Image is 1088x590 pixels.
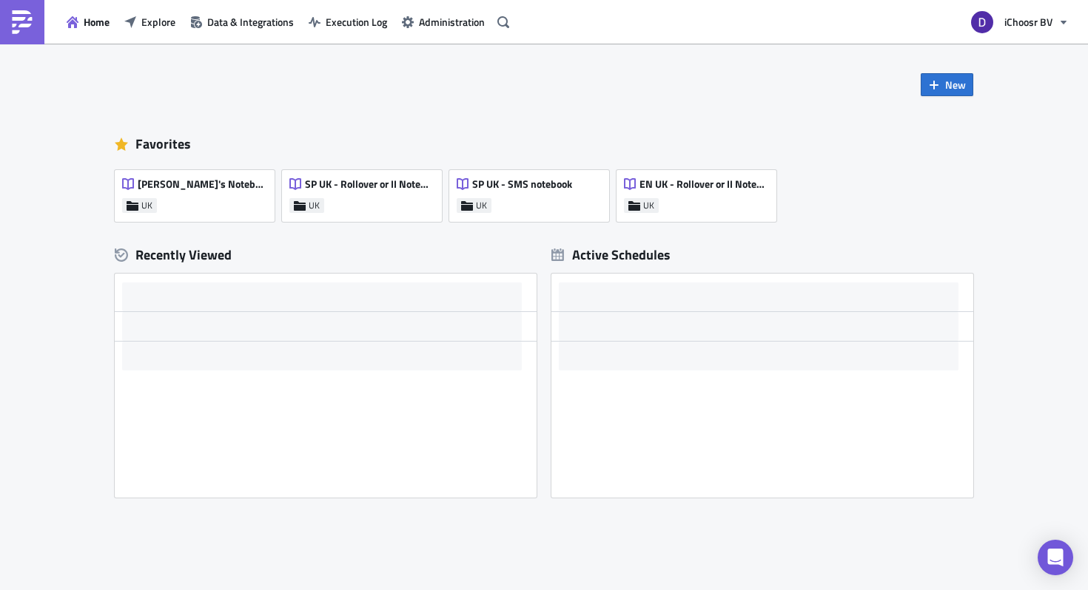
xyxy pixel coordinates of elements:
[141,14,175,30] span: Explore
[476,200,487,211] span: UK
[138,177,266,191] span: [PERSON_NAME]'s Notebook
[394,10,492,33] button: Administration
[115,244,537,266] div: Recently Viewed
[207,14,294,30] span: Data & Integrations
[84,14,110,30] span: Home
[141,200,152,211] span: UK
[643,200,654,211] span: UK
[639,177,768,191] span: EN UK - Rollover or II Notebook
[617,163,784,222] a: EN UK - Rollover or II NotebookUK
[326,14,387,30] span: Execution Log
[301,10,394,33] button: Execution Log
[10,10,34,34] img: PushMetrics
[1004,14,1052,30] span: iChoosr BV
[1038,540,1073,575] div: Open Intercom Messenger
[117,10,183,33] button: Explore
[921,73,973,96] button: New
[183,10,301,33] button: Data & Integrations
[59,10,117,33] button: Home
[309,200,320,211] span: UK
[282,163,449,222] a: SP UK - Rollover or II NotebookUK
[449,163,617,222] a: SP UK - SMS notebookUK
[305,177,434,191] span: SP UK - Rollover or II Notebook
[962,6,1077,38] button: iChoosr BV
[472,177,572,191] span: SP UK - SMS notebook
[115,133,973,155] div: Favorites
[419,14,485,30] span: Administration
[115,163,282,222] a: [PERSON_NAME]'s NotebookUK
[551,246,671,263] div: Active Schedules
[945,77,966,92] span: New
[970,10,995,35] img: Avatar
